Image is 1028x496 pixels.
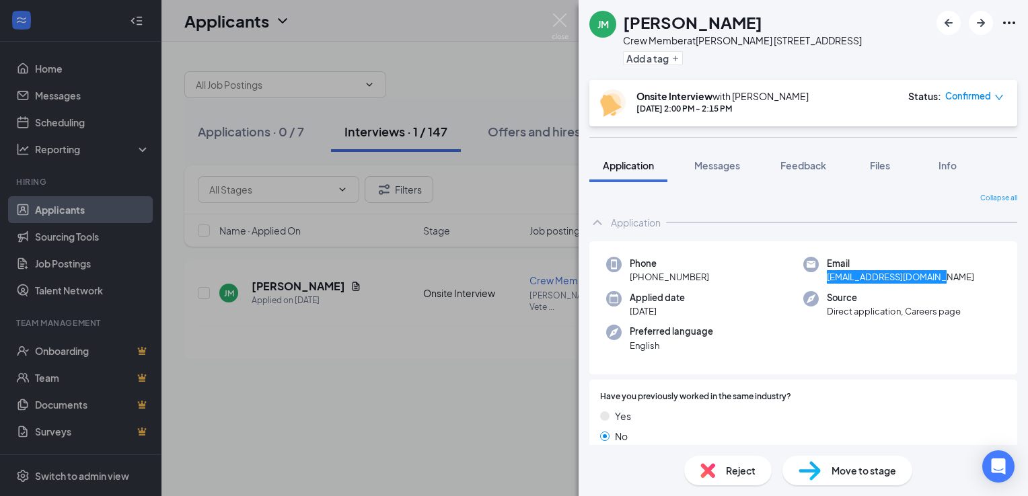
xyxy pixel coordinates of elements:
[615,409,631,423] span: Yes
[827,257,974,270] span: Email
[780,159,826,171] span: Feedback
[589,214,605,231] svg: ChevronUp
[630,304,685,318] span: [DATE]
[630,270,709,284] span: [PHONE_NUMBER]
[597,17,609,31] div: JM
[611,216,661,229] div: Application
[939,159,957,171] span: Info
[636,103,809,114] div: [DATE] 2:00 PM - 2:15 PM
[827,291,961,304] span: Source
[945,89,991,103] span: Confirmed
[827,304,961,318] span: Direct application, Careers page
[969,11,993,35] button: ArrowRight
[908,89,941,103] div: Status :
[671,54,680,63] svg: Plus
[630,325,713,338] span: Preferred language
[941,15,957,31] svg: ArrowLeftNew
[982,450,1015,483] div: Open Intercom Messenger
[623,51,683,65] button: PlusAdd a tag
[694,159,740,171] span: Messages
[636,90,712,102] b: Onsite Interview
[870,159,890,171] span: Files
[630,257,709,270] span: Phone
[615,429,628,444] span: No
[980,193,1017,204] span: Collapse all
[630,291,685,304] span: Applied date
[600,390,791,403] span: Have you previously worked in the same industry?
[1001,15,1017,31] svg: Ellipses
[603,159,654,171] span: Application
[623,11,762,34] h1: [PERSON_NAME]
[973,15,989,31] svg: ArrowRight
[827,270,974,284] span: [EMAIL_ADDRESS][DOMAIN_NAME]
[937,11,961,35] button: ArrowLeftNew
[726,463,756,478] span: Reject
[832,463,896,478] span: Move to stage
[623,34,862,47] div: Crew Member at [PERSON_NAME] [STREET_ADDRESS]
[630,339,713,352] span: English
[636,89,809,103] div: with [PERSON_NAME]
[994,93,1004,102] span: down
